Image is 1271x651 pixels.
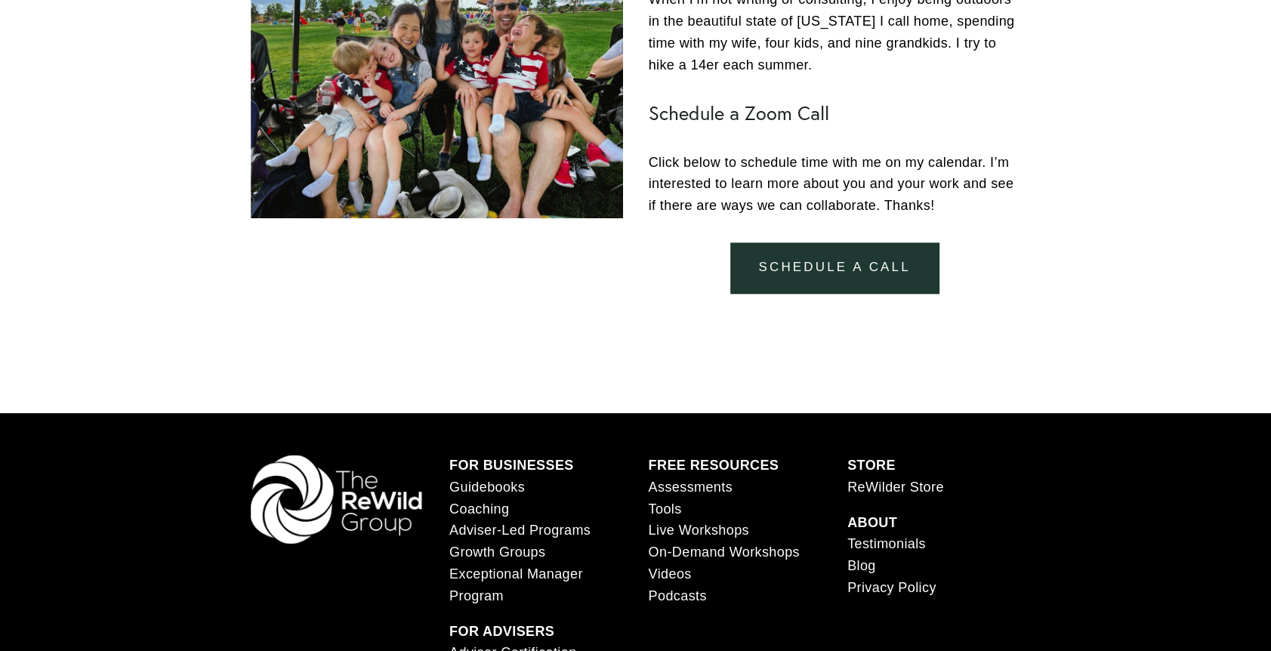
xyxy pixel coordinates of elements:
span: Growth Groups [449,545,545,560]
a: FREE RESOURCES [648,455,779,477]
a: Growth Groups [449,541,545,563]
a: STORE [847,455,896,477]
strong: ABOUT [847,515,897,530]
a: Coaching [449,498,509,520]
span: Exceptional Manager Program [449,566,583,603]
a: Videos [648,563,691,585]
a: Podcasts [648,585,706,607]
a: Exceptional Manager Program [449,563,622,607]
strong: FREE RESOURCES [648,458,779,473]
strong: FOR ADVISERS [449,624,554,639]
strong: FOR BUSINESSES [449,458,574,473]
a: Assessments [648,477,732,498]
p: Click below to schedule time with me on my calendar. I’m interested to learn more about you and y... [649,152,1021,217]
a: ReWilder Store [847,477,944,498]
a: ABOUT [847,512,897,534]
a: Guidebooks [449,477,525,498]
a: schedule a call [730,242,939,293]
a: Live Workshops [648,520,748,541]
a: Blog [847,555,876,577]
a: Privacy Policy [847,577,936,599]
strong: STORE [847,458,896,473]
a: Tools [648,498,681,520]
a: FOR BUSINESSES [449,455,574,477]
a: Adviser-Led Programs [449,520,591,541]
h2: Schedule a Zoom Call [649,102,1021,125]
a: FOR ADVISERS [449,621,554,643]
a: On-Demand Workshops [648,541,799,563]
a: Testimonials [847,533,926,555]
